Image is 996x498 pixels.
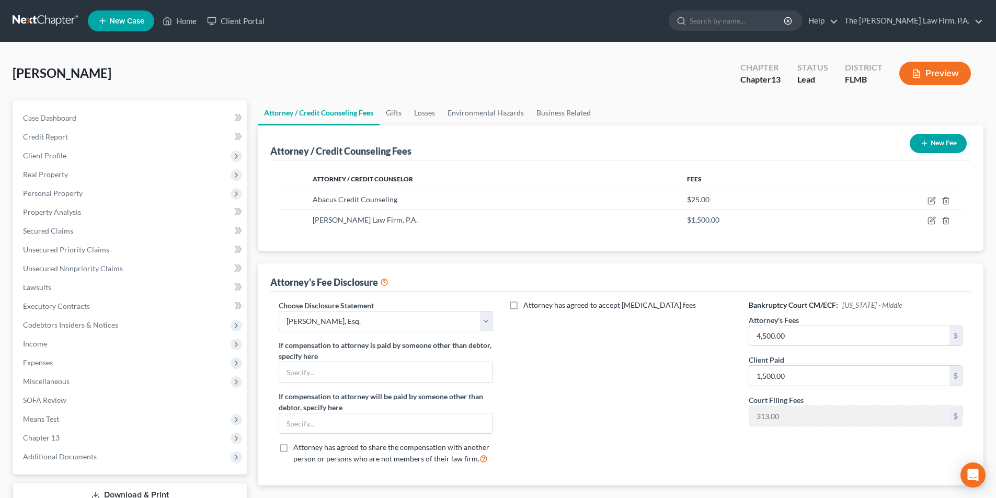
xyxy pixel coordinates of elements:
div: Chapter [740,62,781,74]
a: Unsecured Nonpriority Claims [15,259,247,278]
a: Property Analysis [15,203,247,222]
label: Choose Disclosure Statement [279,300,374,311]
a: Client Portal [202,11,270,30]
span: Personal Property [23,189,83,198]
span: Real Property [23,170,68,179]
span: Lawsuits [23,283,51,292]
span: Income [23,339,47,348]
a: Help [803,11,838,30]
span: Unsecured Nonpriority Claims [23,264,123,273]
a: Secured Claims [15,222,247,240]
input: 0.00 [749,366,949,386]
a: Lawsuits [15,278,247,297]
span: Unsecured Priority Claims [23,245,109,254]
span: Property Analysis [23,207,81,216]
label: Client Paid [749,354,784,365]
a: Credit Report [15,128,247,146]
h6: Bankruptcy Court CM/ECF: [749,300,963,310]
div: $ [949,406,962,426]
span: SOFA Review [23,396,66,404]
span: $1,500.00 [687,215,719,224]
input: Search by name... [690,11,785,30]
a: Losses [408,100,441,125]
a: Executory Contracts [15,297,247,316]
span: Attorney / Credit Counselor [313,175,413,183]
span: [US_STATE] - Middle [842,300,902,309]
div: Status [797,62,828,74]
label: Court Filing Fees [749,395,804,406]
div: $ [949,366,962,386]
span: Codebtors Insiders & Notices [23,320,118,329]
span: Attorney has agreed to accept [MEDICAL_DATA] fees [523,300,696,309]
span: 13 [771,74,781,84]
span: Secured Claims [23,226,73,235]
button: New Fee [910,134,967,153]
span: $25.00 [687,195,709,204]
div: $ [949,326,962,346]
span: Additional Documents [23,452,97,461]
div: Attorney's Fee Disclosure [270,276,388,288]
input: Specify... [279,362,492,382]
span: [PERSON_NAME] Law Firm, P.A. [313,215,418,224]
div: Attorney / Credit Counseling Fees [270,145,411,157]
a: Home [157,11,202,30]
span: Means Test [23,414,59,423]
label: Attorney's Fees [749,315,799,326]
span: Miscellaneous [23,377,70,386]
span: Executory Contracts [23,302,90,310]
div: FLMB [845,74,883,86]
span: Abacus Credit Counseling [313,195,397,204]
span: New Case [109,17,144,25]
input: Specify... [279,413,492,433]
span: Client Profile [23,151,66,160]
span: Fees [687,175,702,183]
button: Preview [899,62,971,85]
input: 0.00 [749,406,949,426]
div: Lead [797,74,828,86]
div: Chapter [740,74,781,86]
span: Expenses [23,358,53,367]
a: SOFA Review [15,391,247,410]
span: Attorney has agreed to share the compensation with another person or persons who are not members ... [293,443,489,463]
div: District [845,62,883,74]
a: Case Dashboard [15,109,247,128]
label: If compensation to attorney will be paid by someone other than debtor, specify here [279,391,493,413]
span: Case Dashboard [23,113,76,122]
a: Unsecured Priority Claims [15,240,247,259]
a: Business Related [530,100,597,125]
a: Attorney / Credit Counseling Fees [258,100,380,125]
label: If compensation to attorney is paid by someone other than debtor, specify here [279,340,493,362]
span: Chapter 13 [23,433,60,442]
a: Environmental Hazards [441,100,530,125]
a: Gifts [380,100,408,125]
a: The [PERSON_NAME] Law Firm, P.A. [839,11,983,30]
input: 0.00 [749,326,949,346]
span: Credit Report [23,132,68,141]
span: [PERSON_NAME] [13,65,111,80]
div: Open Intercom Messenger [960,462,986,488]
